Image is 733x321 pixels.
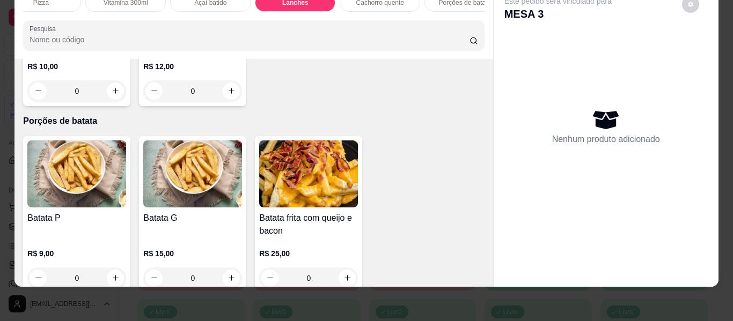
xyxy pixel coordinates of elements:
[23,115,484,128] p: Porções de batata
[107,83,124,100] button: increase-product-quantity
[259,140,358,207] img: product-image
[30,34,470,45] input: Pesquisa
[27,248,126,259] p: R$ 9,00
[30,24,60,33] label: Pesquisa
[143,248,242,259] p: R$ 15,00
[261,270,278,287] button: decrease-product-quantity
[30,270,47,287] button: decrease-product-quantity
[143,212,242,225] h4: Batata G
[27,140,126,207] img: product-image
[552,133,660,146] p: Nenhum produto adicionado
[27,212,126,225] h4: Batata P
[107,270,124,287] button: increase-product-quantity
[223,83,240,100] button: increase-product-quantity
[145,270,163,287] button: decrease-product-quantity
[30,83,47,100] button: decrease-product-quantity
[259,212,358,237] h4: Batata frita com queijo e bacon
[504,6,612,21] p: MESA 3
[259,248,358,259] p: R$ 25,00
[27,61,126,72] p: R$ 10,00
[143,61,242,72] p: R$ 12,00
[143,140,242,207] img: product-image
[145,83,163,100] button: decrease-product-quantity
[339,270,356,287] button: increase-product-quantity
[223,270,240,287] button: increase-product-quantity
